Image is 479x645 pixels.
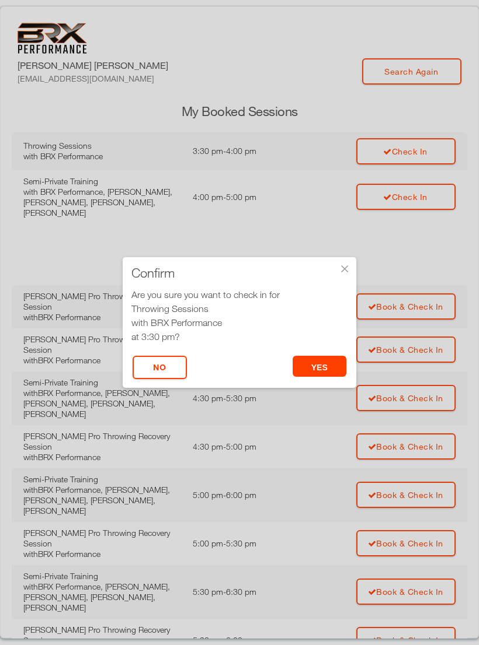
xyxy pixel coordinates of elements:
div: Are you sure you want to check in for at 3:30 pm? [131,288,348,343]
div: × [339,263,350,275]
div: Throwing Sessions [131,302,348,316]
button: No [133,356,187,379]
button: yes [293,356,347,377]
div: with BRX Performance [131,316,348,329]
span: Confirm [131,267,175,279]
